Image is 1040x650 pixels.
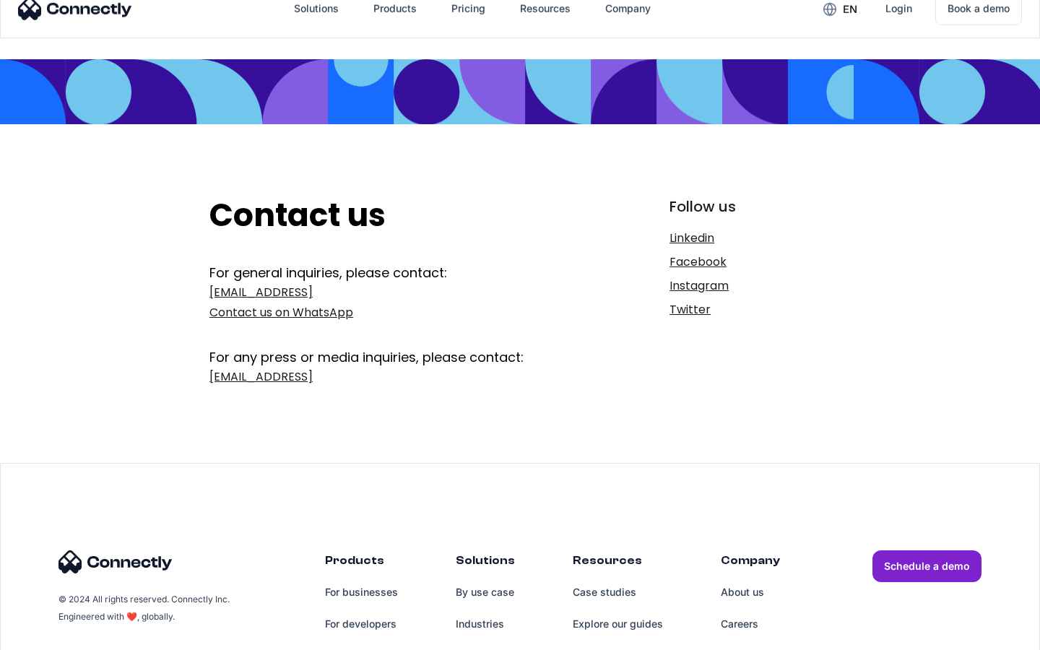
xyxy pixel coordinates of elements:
a: Instagram [669,276,831,296]
a: Facebook [669,252,831,272]
a: Case studies [573,576,663,608]
div: Products [325,550,398,576]
div: Company [721,550,780,576]
aside: Language selected: English [14,625,87,645]
a: Linkedin [669,228,831,248]
div: For any press or media inquiries, please contact: [209,326,576,367]
a: For developers [325,608,398,640]
div: Solutions [456,550,515,576]
a: Careers [721,608,780,640]
div: © 2024 All rights reserved. Connectly Inc. Engineered with ❤️, globally. [58,591,232,625]
div: Follow us [669,196,831,217]
a: [EMAIL_ADDRESS] [209,367,576,387]
form: Get In Touch Form [209,264,576,391]
a: About us [721,576,780,608]
a: By use case [456,576,515,608]
a: Twitter [669,300,831,320]
a: Schedule a demo [872,550,981,582]
a: Explore our guides [573,608,663,640]
img: Connectly Logo [58,550,173,573]
div: Resources [573,550,663,576]
a: For businesses [325,576,398,608]
a: Industries [456,608,515,640]
a: [EMAIL_ADDRESS]Contact us on WhatsApp [209,282,576,323]
div: For general inquiries, please contact: [209,264,576,282]
h2: Contact us [209,196,576,235]
ul: Language list [29,625,87,645]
